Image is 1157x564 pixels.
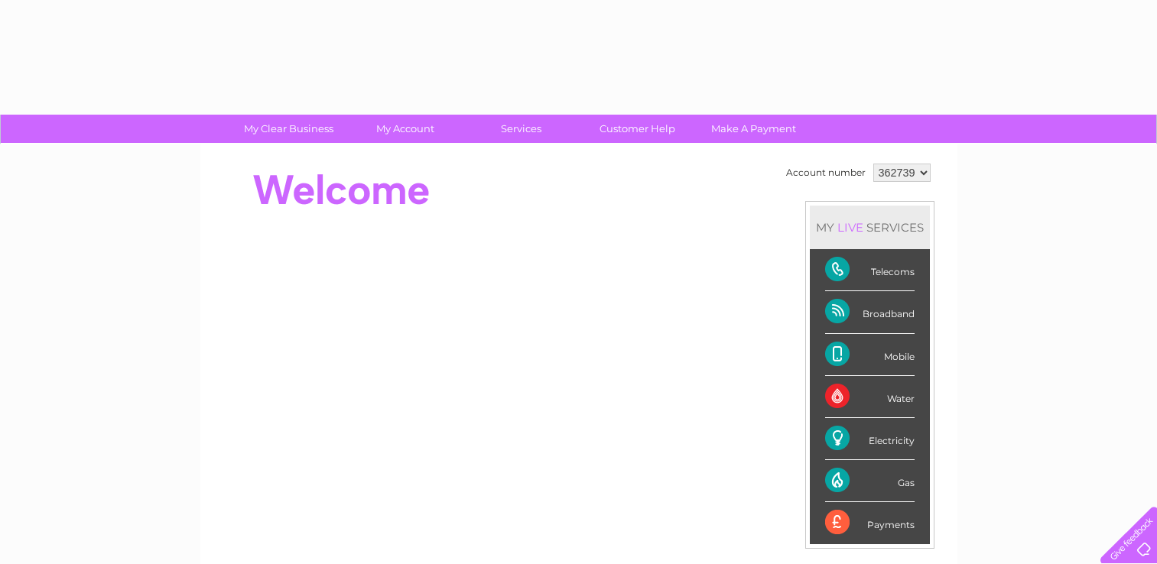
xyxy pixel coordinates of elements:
[825,502,915,543] div: Payments
[834,220,866,235] div: LIVE
[825,291,915,333] div: Broadband
[691,115,817,143] a: Make A Payment
[782,160,869,186] td: Account number
[825,418,915,460] div: Electricity
[825,460,915,502] div: Gas
[825,249,915,291] div: Telecoms
[810,206,930,249] div: MY SERVICES
[825,376,915,418] div: Water
[342,115,468,143] a: My Account
[226,115,352,143] a: My Clear Business
[458,115,584,143] a: Services
[825,334,915,376] div: Mobile
[574,115,700,143] a: Customer Help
